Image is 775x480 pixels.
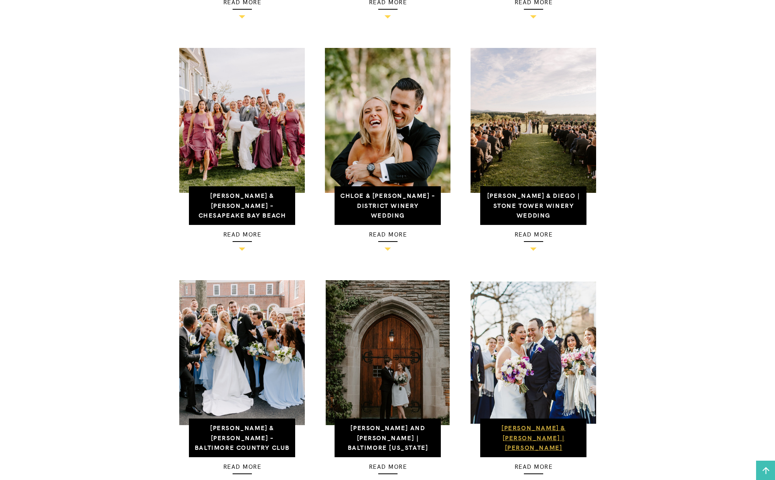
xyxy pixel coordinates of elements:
[340,191,435,219] a: Chloe & [PERSON_NAME] – District Winery Wedding
[199,191,286,229] a: [PERSON_NAME] & [PERSON_NAME] – Chesapeake Bay Beach Club Wedding
[497,423,570,461] a: [PERSON_NAME] & [PERSON_NAME] | [PERSON_NAME][GEOGRAPHIC_DATA]
[481,229,586,239] a: read more
[487,191,580,219] a: [PERSON_NAME] & Diego | Stone Tower Winery Wedding
[189,229,295,239] a: read more
[348,423,428,461] a: [PERSON_NAME] and [PERSON_NAME] | Baltimore [US_STATE] Elopement
[189,461,295,471] a: read more
[335,229,441,239] a: read more
[195,423,290,461] a: [PERSON_NAME] & [PERSON_NAME] – Baltimore Country Club Wedding
[481,461,586,471] a: read more
[335,461,441,471] a: read more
